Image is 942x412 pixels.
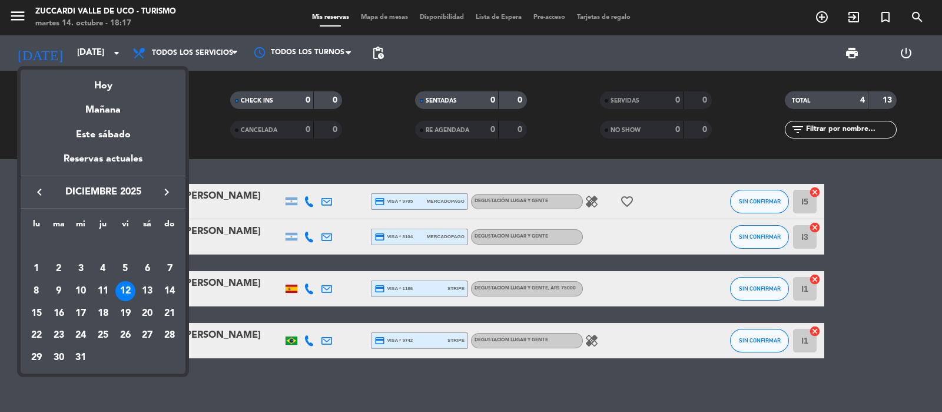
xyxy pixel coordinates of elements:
div: 17 [71,304,91,324]
div: 7 [160,259,180,279]
td: 28 de diciembre de 2025 [158,324,181,347]
td: 31 de diciembre de 2025 [69,347,92,369]
td: 30 de diciembre de 2025 [48,347,70,369]
td: 14 de diciembre de 2025 [158,280,181,302]
td: 12 de diciembre de 2025 [114,280,137,302]
div: 10 [71,281,91,301]
div: 11 [93,281,113,301]
td: 13 de diciembre de 2025 [137,280,159,302]
th: lunes [25,217,48,236]
div: 13 [137,281,157,301]
td: 26 de diciembre de 2025 [114,324,137,347]
div: 29 [26,348,47,368]
div: 8 [26,281,47,301]
td: 23 de diciembre de 2025 [48,324,70,347]
td: 22 de diciembre de 2025 [25,324,48,347]
td: 2 de diciembre de 2025 [48,258,70,280]
button: keyboard_arrow_right [156,184,177,200]
td: 19 de diciembre de 2025 [114,302,137,325]
td: DIC. [25,236,181,258]
div: Mañana [21,94,185,118]
button: keyboard_arrow_left [29,184,50,200]
span: diciembre 2025 [50,184,156,200]
td: 5 de diciembre de 2025 [114,258,137,280]
div: Hoy [21,70,185,94]
div: 23 [49,325,69,345]
td: 11 de diciembre de 2025 [92,280,114,302]
td: 10 de diciembre de 2025 [69,280,92,302]
div: 15 [26,304,47,324]
td: 15 de diciembre de 2025 [25,302,48,325]
div: 19 [115,304,135,324]
div: 18 [93,304,113,324]
div: 5 [115,259,135,279]
th: jueves [92,217,114,236]
th: miércoles [69,217,92,236]
div: 28 [160,325,180,345]
div: 27 [137,325,157,345]
i: keyboard_arrow_left [32,185,47,199]
div: 2 [49,259,69,279]
div: 9 [49,281,69,301]
th: sábado [137,217,159,236]
div: 31 [71,348,91,368]
div: 21 [160,304,180,324]
th: martes [48,217,70,236]
td: 9 de diciembre de 2025 [48,280,70,302]
div: 26 [115,325,135,345]
div: 6 [137,259,157,279]
div: 30 [49,348,69,368]
td: 25 de diciembre de 2025 [92,324,114,347]
td: 24 de diciembre de 2025 [69,324,92,347]
th: domingo [158,217,181,236]
td: 3 de diciembre de 2025 [69,258,92,280]
div: 24 [71,325,91,345]
div: 1 [26,259,47,279]
div: Reservas actuales [21,151,185,176]
div: 4 [93,259,113,279]
div: 16 [49,304,69,324]
td: 27 de diciembre de 2025 [137,324,159,347]
div: 14 [160,281,180,301]
td: 21 de diciembre de 2025 [158,302,181,325]
td: 17 de diciembre de 2025 [69,302,92,325]
div: 22 [26,325,47,345]
td: 16 de diciembre de 2025 [48,302,70,325]
div: 12 [115,281,135,301]
td: 6 de diciembre de 2025 [137,258,159,280]
div: Este sábado [21,118,185,151]
td: 20 de diciembre de 2025 [137,302,159,325]
td: 8 de diciembre de 2025 [25,280,48,302]
div: 20 [137,304,157,324]
td: 4 de diciembre de 2025 [92,258,114,280]
td: 7 de diciembre de 2025 [158,258,181,280]
td: 29 de diciembre de 2025 [25,347,48,369]
th: viernes [114,217,137,236]
i: keyboard_arrow_right [160,185,174,199]
div: 25 [93,325,113,345]
td: 1 de diciembre de 2025 [25,258,48,280]
td: 18 de diciembre de 2025 [92,302,114,325]
div: 3 [71,259,91,279]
